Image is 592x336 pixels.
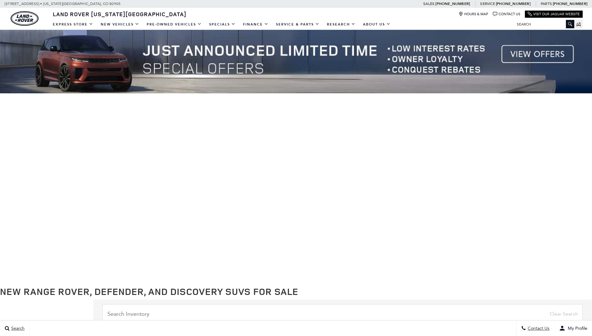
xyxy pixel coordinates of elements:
[435,1,470,6] a: [PHONE_NUMBER]
[359,19,394,30] a: About Us
[528,12,580,16] a: Visit Our Jaguar Website
[459,12,488,16] a: Hours & Map
[554,320,592,336] button: user-profile-menu
[272,19,323,30] a: Service & Parts
[53,10,186,18] span: Land Rover [US_STATE][GEOGRAPHIC_DATA]
[423,2,434,6] span: Sales
[103,304,583,324] input: Search Inventory
[480,2,495,6] span: Service
[49,10,190,18] a: Land Rover [US_STATE][GEOGRAPHIC_DATA]
[11,11,39,26] img: Land Rover
[323,19,359,30] a: Research
[565,326,587,331] span: My Profile
[49,19,97,30] a: EXPRESS STORE
[239,19,272,30] a: Finance
[11,11,39,26] a: land-rover
[496,1,530,6] a: [PHONE_NUMBER]
[526,326,549,331] span: Contact Us
[541,2,552,6] span: Parts
[553,1,587,6] a: [PHONE_NUMBER]
[205,19,239,30] a: Specials
[143,19,205,30] a: Pre-Owned Vehicles
[97,19,143,30] a: New Vehicles
[10,326,25,331] span: Search
[512,21,574,28] input: Search
[5,2,121,6] a: [STREET_ADDRESS] • [US_STATE][GEOGRAPHIC_DATA], CO 80905
[49,19,394,30] nav: Main Navigation
[493,12,520,16] a: Contact Us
